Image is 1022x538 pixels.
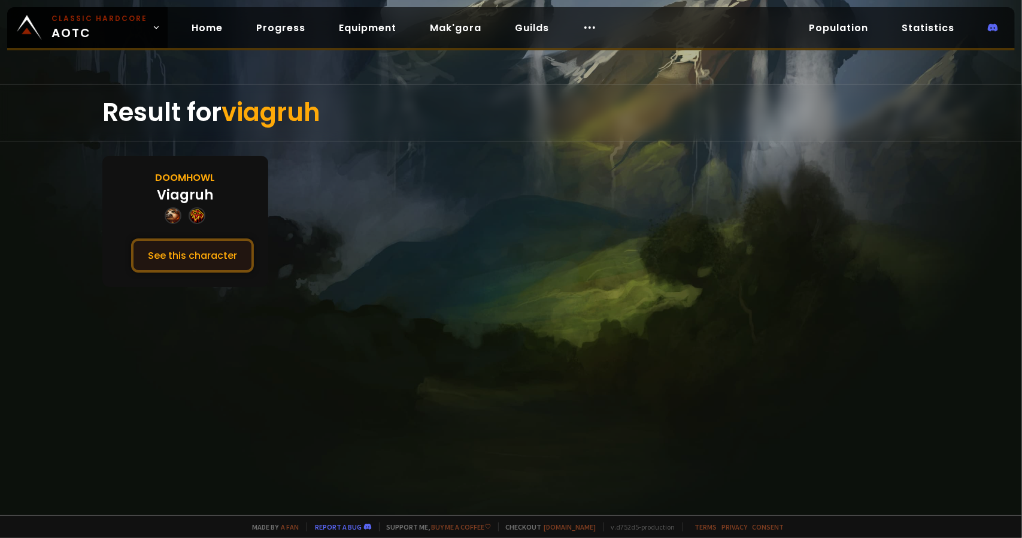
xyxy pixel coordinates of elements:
[102,84,920,141] div: Result for
[432,522,491,531] a: Buy me a coffee
[247,16,315,40] a: Progress
[799,16,878,40] a: Population
[498,522,596,531] span: Checkout
[222,95,320,130] span: viagruh
[316,522,362,531] a: Report a bug
[695,522,717,531] a: Terms
[544,522,596,531] a: [DOMAIN_NAME]
[51,13,147,24] small: Classic Hardcore
[753,522,784,531] a: Consent
[420,16,491,40] a: Mak'gora
[157,185,213,205] div: Viagruh
[604,522,675,531] span: v. d752d5 - production
[329,16,406,40] a: Equipment
[155,170,215,185] div: Doomhowl
[245,522,299,531] span: Made by
[182,16,232,40] a: Home
[892,16,964,40] a: Statistics
[281,522,299,531] a: a fan
[379,522,491,531] span: Support me,
[131,238,254,273] button: See this character
[505,16,559,40] a: Guilds
[722,522,748,531] a: Privacy
[7,7,168,48] a: Classic HardcoreAOTC
[51,13,147,42] span: AOTC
